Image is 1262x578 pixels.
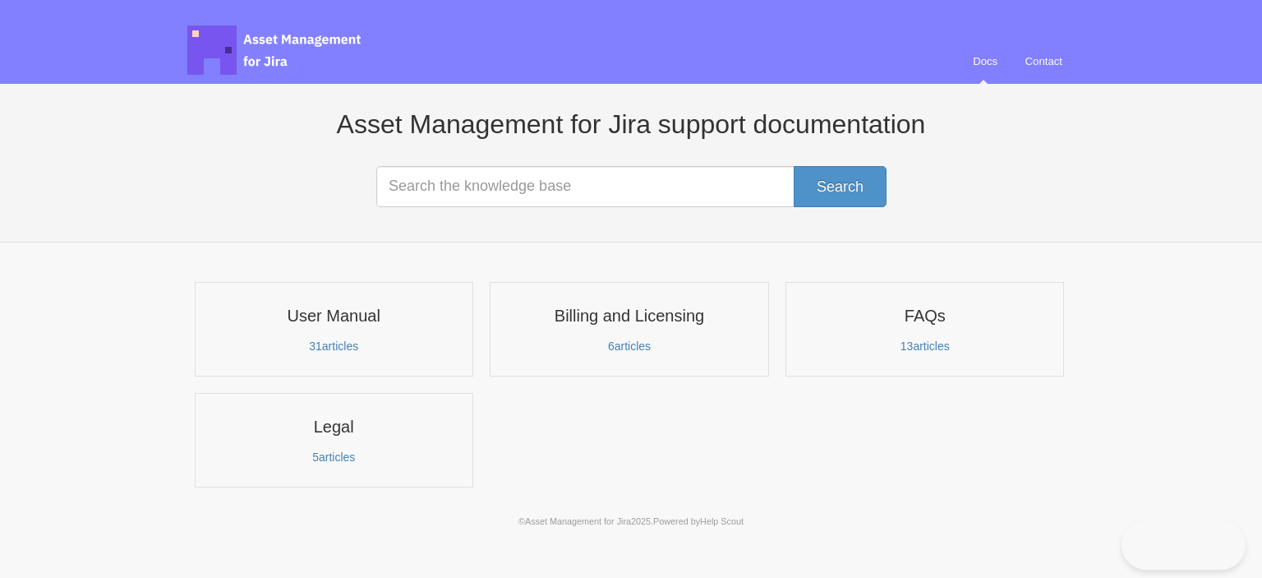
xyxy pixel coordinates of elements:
[817,178,864,195] span: Search
[700,516,744,526] a: Help Scout
[205,416,463,437] h3: Legal
[195,282,473,377] a: User Manual 31articles
[960,39,1010,84] a: Docs
[796,339,1053,354] p: articles
[195,393,473,488] a: Legal 5articles
[653,516,744,526] span: Powered by
[187,514,1075,529] p: © 2025.
[794,166,887,207] button: Search
[309,340,322,353] span: 31
[1122,520,1246,570] iframe: Toggle Customer Support
[187,25,363,75] span: Asset Management for Jira Docs
[500,305,758,326] h3: Billing and Licensing
[1013,39,1075,84] a: Contact
[205,305,463,326] h3: User Manual
[525,516,631,526] a: Asset Management for Jira
[785,282,1064,377] a: FAQs 13articles
[205,339,463,354] p: articles
[490,282,768,377] a: Billing and Licensing 6articles
[608,340,615,353] span: 6
[376,166,886,207] input: Search the knowledge base
[900,340,914,353] span: 13
[500,339,758,354] p: articles
[205,450,463,465] p: articles
[312,451,319,464] span: 5
[796,305,1053,326] h3: FAQs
